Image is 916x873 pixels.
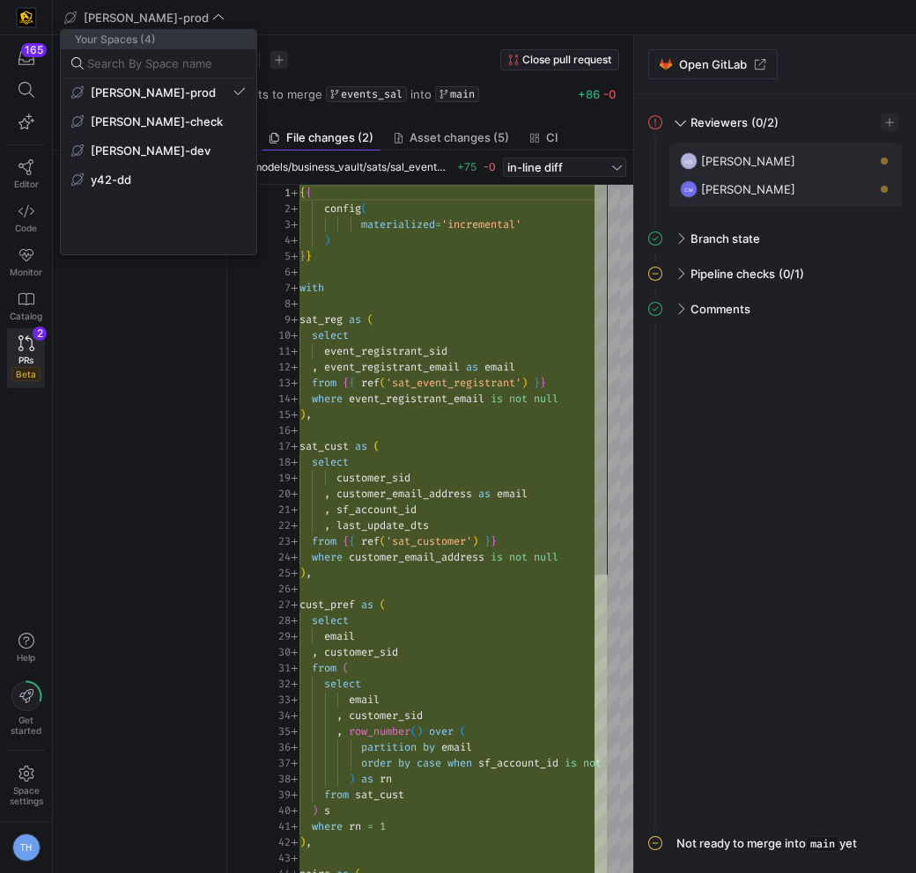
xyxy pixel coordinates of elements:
[91,143,211,158] span: [PERSON_NAME]-dev
[91,172,131,187] span: y42-dd
[91,85,216,99] span: [PERSON_NAME]-prod
[91,114,223,128] span: [PERSON_NAME]-check
[87,56,246,70] input: Search By Space name
[61,30,256,49] span: Your Spaces (4)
